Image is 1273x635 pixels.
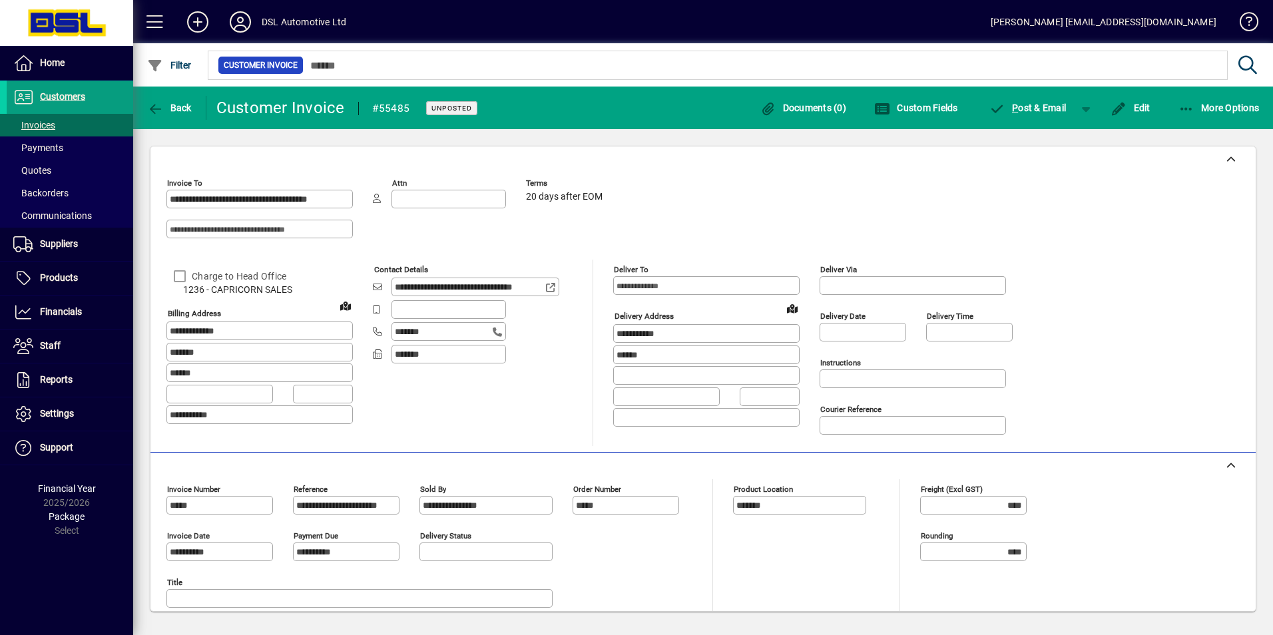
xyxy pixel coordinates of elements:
span: Staff [40,340,61,351]
mat-label: Attn [392,178,407,188]
span: Communications [13,210,92,221]
a: Staff [7,329,133,363]
a: Payments [7,136,133,159]
a: Support [7,431,133,465]
a: Financials [7,296,133,329]
span: Terms [526,179,606,188]
a: Backorders [7,182,133,204]
span: Home [40,57,65,68]
a: View on map [335,295,356,316]
span: Unposted [431,104,472,112]
a: Knowledge Base [1230,3,1256,46]
a: View on map [782,298,803,319]
app-page-header-button: Back [133,96,206,120]
a: Invoices [7,114,133,136]
mat-label: Invoice number [167,485,220,494]
button: More Options [1175,96,1263,120]
mat-label: Invoice date [167,531,210,540]
button: Add [176,10,219,34]
mat-label: Delivery time [927,312,973,321]
span: ost & Email [989,103,1067,113]
mat-label: Reference [294,485,328,494]
span: 20 days after EOM [526,192,603,202]
mat-label: Order number [573,485,621,494]
button: Edit [1107,96,1154,120]
mat-label: Deliver To [614,265,648,274]
mat-label: Freight (excl GST) [921,485,983,494]
mat-label: Title [167,578,182,587]
span: Package [49,511,85,522]
span: Settings [40,408,74,419]
a: Communications [7,204,133,227]
a: Reports [7,363,133,397]
a: Home [7,47,133,80]
span: Financials [40,306,82,317]
div: Customer Invoice [216,97,345,118]
span: Customers [40,91,85,102]
button: Back [144,96,195,120]
mat-label: Delivery status [420,531,471,540]
span: More Options [1178,103,1260,113]
button: Custom Fields [871,96,961,120]
span: Filter [147,60,192,71]
mat-label: Courier Reference [820,405,882,414]
span: Invoices [13,120,55,130]
span: P [1012,103,1018,113]
mat-label: Instructions [820,358,861,367]
a: Settings [7,397,133,431]
span: Customer Invoice [224,59,298,72]
mat-label: Invoice To [167,178,202,188]
mat-label: Product location [734,485,793,494]
span: Products [40,272,78,283]
mat-label: Rounding [921,531,953,540]
span: Documents (0) [760,103,846,113]
div: #55485 [372,98,410,119]
span: Back [147,103,192,113]
a: Products [7,262,133,295]
mat-label: Sold by [420,485,446,494]
mat-label: Delivery date [820,312,866,321]
button: Profile [219,10,262,34]
span: Quotes [13,165,51,176]
button: Filter [144,53,195,77]
a: Quotes [7,159,133,182]
button: Documents (0) [756,96,850,120]
div: DSL Automotive Ltd [262,11,346,33]
div: [PERSON_NAME] [EMAIL_ADDRESS][DOMAIN_NAME] [991,11,1216,33]
span: 1236 - CAPRICORN SALES [166,283,353,297]
span: Support [40,442,73,453]
mat-label: Deliver via [820,265,857,274]
span: Reports [40,374,73,385]
a: Suppliers [7,228,133,261]
span: Backorders [13,188,69,198]
mat-label: Payment due [294,531,338,540]
button: Post & Email [983,96,1073,120]
span: Edit [1111,103,1150,113]
span: Financial Year [38,483,96,494]
span: Custom Fields [874,103,958,113]
span: Payments [13,142,63,153]
span: Suppliers [40,238,78,249]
